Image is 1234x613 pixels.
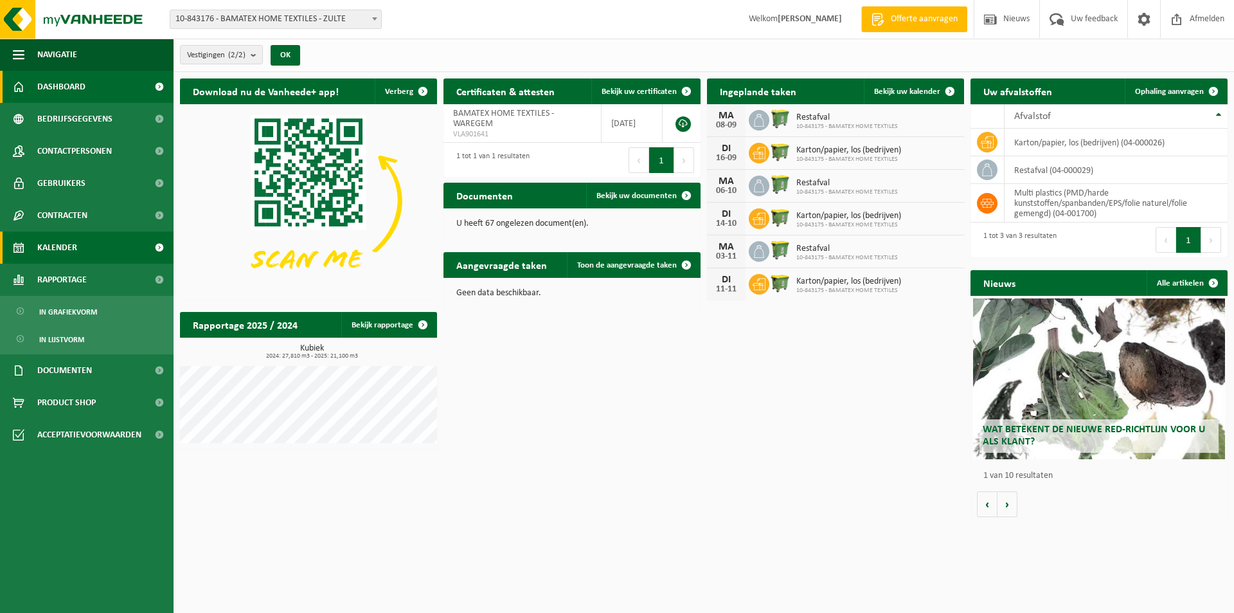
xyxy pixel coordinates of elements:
[861,6,967,32] a: Offerte aanvragen
[796,178,898,188] span: Restafval
[37,103,112,135] span: Bedrijfsgegevens
[769,141,791,163] img: WB-1100-HPE-GN-50
[443,183,526,208] h2: Documenten
[864,78,963,104] a: Bekijk uw kalender
[778,14,842,24] strong: [PERSON_NAME]
[1005,184,1228,223] td: multi plastics (PMD/harde kunststoffen/spanbanden/EPS/folie naturel/folie gemengd) (04-001700)
[713,187,739,196] div: 06-10
[37,39,77,71] span: Navigatie
[796,145,901,156] span: Karton/papier, los (bedrijven)
[602,104,663,143] td: [DATE]
[180,104,437,297] img: Download de VHEPlus App
[713,275,739,285] div: DI
[180,312,310,337] h2: Rapportage 2025 / 2024
[796,123,898,131] span: 10-843175 - BAMATEX HOME TEXTILES
[796,156,901,163] span: 10-843175 - BAMATEX HOME TEXTILES
[970,78,1065,104] h2: Uw afvalstoffen
[997,491,1017,517] button: Volgende
[37,232,77,264] span: Kalender
[37,354,92,387] span: Documenten
[973,298,1225,459] a: Wat betekent de nieuwe RED-richtlijn voor u als klant?
[341,312,436,338] a: Bekijk rapportage
[649,147,674,173] button: 1
[591,78,699,104] a: Bekijk uw certificaten
[385,87,413,96] span: Verberg
[1156,227,1176,253] button: Previous
[271,45,300,66] button: OK
[37,71,85,103] span: Dashboard
[796,254,898,262] span: 10-843175 - BAMATEX HOME TEXTILES
[713,176,739,187] div: MA
[1005,129,1228,156] td: karton/papier, los (bedrijven) (04-000026)
[1135,87,1204,96] span: Ophaling aanvragen
[769,272,791,294] img: WB-1100-HPE-GN-50
[874,87,940,96] span: Bekijk uw kalender
[713,143,739,154] div: DI
[577,261,677,270] span: Toon de aangevraagde taken
[39,300,97,324] span: In grafiekvorm
[888,13,961,26] span: Offerte aanvragen
[567,252,699,278] a: Toon de aangevraagde taken
[713,154,739,163] div: 16-09
[453,109,554,129] span: BAMATEX HOME TEXTILES - WAREGEM
[37,167,85,199] span: Gebruikers
[586,183,699,208] a: Bekijk uw documenten
[1125,78,1226,104] a: Ophaling aanvragen
[37,419,141,451] span: Acceptatievoorwaarden
[983,425,1205,447] span: Wat betekent de nieuwe RED-richtlijn voor u als klant?
[443,252,560,277] h2: Aangevraagde taken
[674,147,694,173] button: Next
[983,471,1221,480] p: 1 van 10 resultaten
[170,10,381,28] span: 10-843176 - BAMATEX HOME TEXTILES - ZULTE
[453,129,591,140] span: VLA901641
[39,327,84,352] span: In lijstvorm
[3,299,170,324] a: In grafiekvorm
[796,113,898,123] span: Restafval
[1014,111,1051,122] span: Afvalstof
[769,206,791,228] img: WB-1100-HPE-GN-50
[796,244,898,254] span: Restafval
[602,87,677,96] span: Bekijk uw certificaten
[1201,227,1221,253] button: Next
[713,111,739,121] div: MA
[3,327,170,351] a: In lijstvorm
[707,78,809,104] h2: Ingeplande taken
[1176,227,1201,253] button: 1
[187,46,246,65] span: Vestigingen
[170,10,382,29] span: 10-843176 - BAMATEX HOME TEXTILES - ZULTE
[629,147,649,173] button: Previous
[769,108,791,130] img: WB-0770-HPE-GN-50
[37,135,112,167] span: Contactpersonen
[970,270,1028,295] h2: Nieuws
[450,146,530,174] div: 1 tot 1 van 1 resultaten
[713,252,739,261] div: 03-11
[796,277,901,287] span: Karton/papier, los (bedrijven)
[456,219,688,228] p: U heeft 67 ongelezen document(en).
[769,239,791,261] img: WB-0770-HPE-GN-50
[186,344,437,360] h3: Kubiek
[769,174,791,196] img: WB-0770-HPE-GN-50
[796,188,898,196] span: 10-843175 - BAMATEX HOME TEXTILES
[37,264,87,296] span: Rapportage
[796,287,901,295] span: 10-843175 - BAMATEX HOME TEXTILES
[713,121,739,130] div: 08-09
[713,209,739,219] div: DI
[180,45,263,64] button: Vestigingen(2/2)
[1005,156,1228,184] td: restafval (04-000029)
[977,226,1057,254] div: 1 tot 3 van 3 resultaten
[228,51,246,59] count: (2/2)
[1147,270,1226,296] a: Alle artikelen
[37,387,96,419] span: Product Shop
[796,221,901,229] span: 10-843175 - BAMATEX HOME TEXTILES
[375,78,436,104] button: Verberg
[596,192,677,200] span: Bekijk uw documenten
[456,289,688,298] p: Geen data beschikbaar.
[713,219,739,228] div: 14-10
[37,199,87,232] span: Contracten
[186,353,437,360] span: 2024: 27,810 m3 - 2025: 21,100 m3
[180,78,352,104] h2: Download nu de Vanheede+ app!
[713,242,739,252] div: MA
[713,285,739,294] div: 11-11
[796,211,901,221] span: Karton/papier, los (bedrijven)
[443,78,568,104] h2: Certificaten & attesten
